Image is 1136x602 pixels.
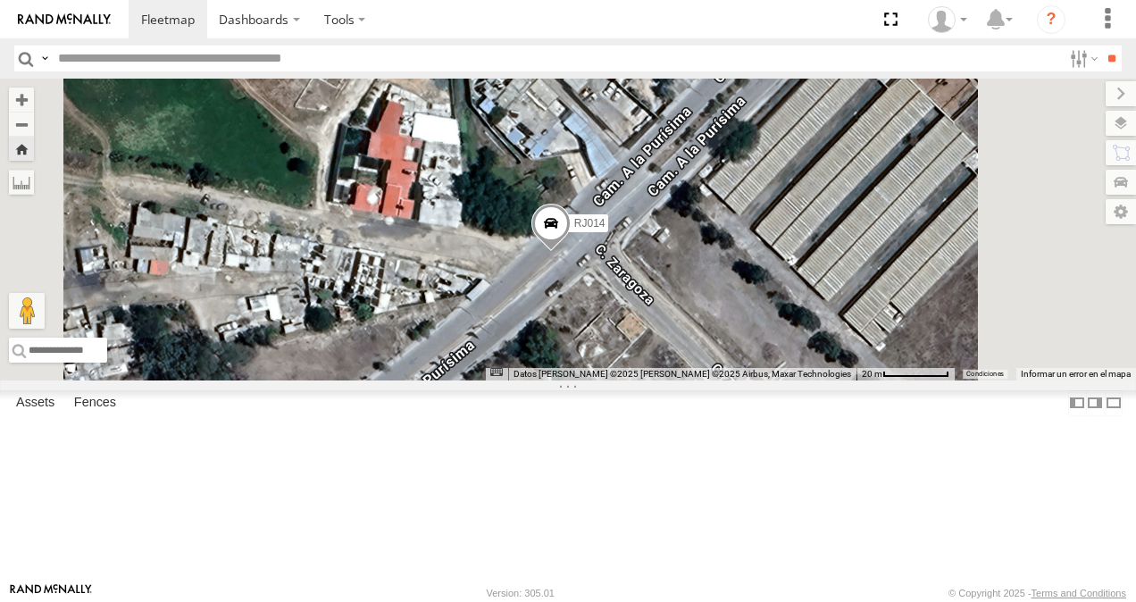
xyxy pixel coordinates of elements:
[9,112,34,137] button: Zoom out
[38,46,52,71] label: Search Query
[1105,390,1123,416] label: Hide Summary Table
[9,293,45,329] button: Arrastra el hombrecito naranja al mapa para abrir Street View
[1063,46,1101,71] label: Search Filter Options
[7,390,63,415] label: Assets
[1021,369,1131,379] a: Informar un error en el mapa
[9,137,34,161] button: Zoom Home
[966,371,1004,378] a: Condiciones
[18,13,111,26] img: rand-logo.svg
[862,369,882,379] span: 20 m
[856,368,955,380] button: Escala del mapa: 20 m por 71 píxeles
[1032,588,1126,598] a: Terms and Conditions
[922,6,973,33] div: XPD GLOBAL
[1068,390,1086,416] label: Dock Summary Table to the Left
[9,88,34,112] button: Zoom in
[514,369,851,379] span: Datos [PERSON_NAME] ©2025 [PERSON_NAME] ©2025 Airbus, Maxar Technologies
[487,588,555,598] div: Version: 305.01
[1037,5,1065,34] i: ?
[490,368,503,376] button: Combinaciones de teclas
[9,170,34,195] label: Measure
[65,390,125,415] label: Fences
[10,584,92,602] a: Visit our Website
[1106,199,1136,224] label: Map Settings
[948,588,1126,598] div: © Copyright 2025 -
[1086,390,1104,416] label: Dock Summary Table to the Right
[574,217,606,230] span: RJ014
